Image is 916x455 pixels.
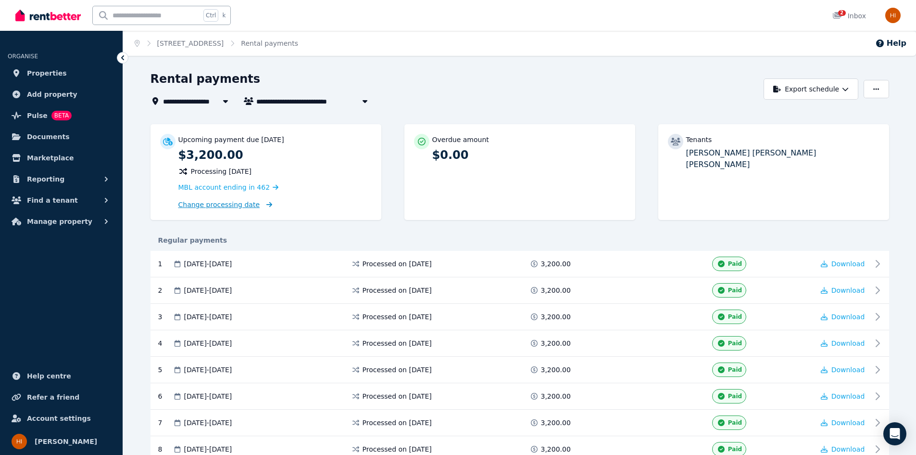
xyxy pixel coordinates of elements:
a: PulseBETA [8,106,115,125]
p: [PERSON_NAME] [PERSON_NAME] [PERSON_NAME] [686,147,879,170]
span: Processed on [DATE] [363,418,432,428]
span: k [222,12,226,19]
span: Paid [728,392,742,400]
span: Processed on [DATE] [363,444,432,454]
button: Download [821,365,865,375]
div: 5 [158,363,173,377]
span: Rental payments [241,39,298,48]
button: Find a tenant [8,191,115,210]
a: [STREET_ADDRESS] [157,39,224,47]
button: Manage property [8,212,115,231]
span: 3,200.00 [541,391,571,401]
div: Open Intercom Messenger [883,422,906,445]
span: Download [831,392,865,400]
img: Hasan Imtiaz Ahamed [12,434,27,449]
span: Download [831,339,865,347]
span: Download [831,313,865,321]
div: 4 [158,336,173,351]
span: MBL account ending in 462 [178,183,270,191]
span: Manage property [27,216,92,227]
img: RentBetter [15,8,81,23]
span: Download [831,445,865,453]
span: ORGANISE [8,53,38,60]
span: Paid [728,445,742,453]
div: Inbox [832,11,866,21]
button: Download [821,312,865,322]
h1: Rental payments [151,71,261,87]
span: 3,200.00 [541,365,571,375]
span: [DATE] - [DATE] [184,259,232,269]
div: 1 [158,257,173,271]
a: Documents [8,127,115,146]
span: Refer a friend [27,391,79,403]
span: Change processing date [178,200,260,209]
span: [DATE] - [DATE] [184,338,232,348]
div: 6 [158,389,173,403]
p: Overdue amount [432,135,489,144]
p: $3,200.00 [178,147,372,163]
span: Processed on [DATE] [363,391,432,401]
span: Paid [728,419,742,427]
a: Account settings [8,409,115,428]
span: 3,200.00 [541,418,571,428]
span: [DATE] - [DATE] [184,312,232,322]
span: [DATE] - [DATE] [184,286,232,295]
span: Download [831,260,865,268]
span: Processing [DATE] [191,167,252,176]
button: Help [875,38,906,49]
span: [DATE] - [DATE] [184,365,232,375]
button: Download [821,286,865,295]
span: BETA [51,111,72,120]
span: Properties [27,67,67,79]
a: Marketplace [8,148,115,168]
span: Paid [728,313,742,321]
span: Download [831,366,865,374]
span: Pulse [27,110,48,121]
a: Help centre [8,366,115,386]
a: Properties [8,64,115,83]
span: Processed on [DATE] [363,286,432,295]
span: 3,200.00 [541,286,571,295]
span: Download [831,419,865,427]
a: Change processing date [178,200,273,209]
span: [PERSON_NAME] [35,436,97,447]
div: 3 [158,310,173,324]
nav: Breadcrumb [123,31,310,56]
span: Paid [728,339,742,347]
span: [DATE] - [DATE] [184,444,232,454]
button: Download [821,418,865,428]
span: 2 [838,10,846,16]
span: Paid [728,260,742,268]
button: Download [821,391,865,401]
span: Processed on [DATE] [363,338,432,348]
span: Add property [27,89,77,100]
span: [DATE] - [DATE] [184,391,232,401]
img: Hasan Imtiaz Ahamed [885,8,901,23]
span: Help centre [27,370,71,382]
span: 3,200.00 [541,338,571,348]
span: Ctrl [203,9,218,22]
button: Reporting [8,169,115,189]
span: 3,200.00 [541,259,571,269]
div: 2 [158,283,173,298]
button: Download [821,444,865,454]
span: Account settings [27,413,91,424]
span: Processed on [DATE] [363,365,432,375]
button: Download [821,338,865,348]
span: Marketplace [27,152,74,164]
span: Paid [728,286,742,294]
span: Processed on [DATE] [363,259,432,269]
span: Download [831,286,865,294]
span: 3,200.00 [541,312,571,322]
button: Export schedule [764,78,858,100]
p: Upcoming payment due [DATE] [178,135,284,144]
span: Documents [27,131,70,143]
span: Reporting [27,173,64,185]
span: 3,200.00 [541,444,571,454]
span: Find a tenant [27,195,78,206]
span: [DATE] - [DATE] [184,418,232,428]
p: Tenants [686,135,712,144]
p: $0.00 [432,147,626,163]
span: Paid [728,366,742,374]
span: Processed on [DATE] [363,312,432,322]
